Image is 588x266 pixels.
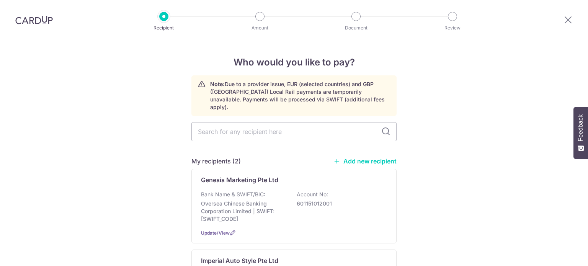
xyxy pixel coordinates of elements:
p: Genesis Marketing Pte Ltd [201,175,278,184]
p: Document [328,24,384,32]
button: Feedback - Show survey [573,107,588,159]
a: Update/View [201,230,230,236]
p: Imperial Auto Style Pte Ltd [201,256,278,265]
a: Add new recipient [333,157,397,165]
span: Feedback [577,114,584,141]
p: Due to a provider issue, EUR (selected countries) and GBP ([GEOGRAPHIC_DATA]) Local Rail payments... [210,80,390,111]
h4: Who would you like to pay? [191,55,397,69]
p: Amount [232,24,288,32]
p: Oversea Chinese Banking Corporation Limited | SWIFT: [SWIFT_CODE] [201,200,287,223]
h5: My recipients (2) [191,157,241,166]
p: Account No: [297,191,328,198]
p: Review [424,24,481,32]
p: Recipient [136,24,192,32]
iframe: Opens a widget where you can find more information [539,243,580,262]
p: Bank Name & SWIFT/BIC: [201,191,265,198]
input: Search for any recipient here [191,122,397,141]
strong: Note: [210,81,225,87]
img: CardUp [15,15,53,24]
p: 601151012001 [297,200,382,207]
